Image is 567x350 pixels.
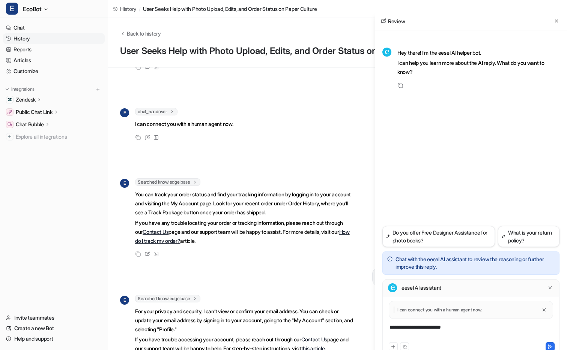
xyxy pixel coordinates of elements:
span: E [120,108,129,117]
a: Chat [3,22,105,33]
p: I can connect you with a human agent now. [135,120,233,129]
a: Articles [3,55,105,66]
img: Zendesk [8,97,12,102]
p: Public Chat Link [16,108,53,116]
a: Reports [3,44,105,55]
button: Integrations [3,85,37,93]
img: Chat Bubble [8,122,12,127]
p: If you have any trouble locating your order or tracking information, please reach out through our... [135,218,355,245]
span: E [120,179,129,188]
h2: Review [381,17,405,25]
span: chat_handover [135,108,177,115]
button: Back to history [120,30,161,37]
span: History [120,5,137,13]
span: EcoBot [23,4,42,14]
button: What is your return policy? [498,226,559,247]
span: Back to history [127,30,161,37]
h1: User Seeks Help with Photo Upload, Edits, and Order Status on Paper Culture [120,46,442,57]
a: Customize [3,66,105,76]
a: History [113,5,137,13]
p: Hey there! I’m the eesel AI helper bot. [397,48,559,57]
button: Do you offer Free Designer Assistance for photo books? [382,226,495,247]
p: You can track your order status and find your tracking information by logging in to your account ... [135,190,355,217]
span: User Seeks Help with Photo Upload, Edits, and Order Status on Paper Culture [143,5,317,13]
p: I can help you learn more about the AI reply. What do you want to know? [397,58,559,76]
p: eesel AI assistant [402,284,441,292]
span: E [120,296,129,305]
p: For your privacy and security, I can’t view or confirm your email address. You can check or updat... [135,307,355,334]
img: Public Chat Link [8,110,12,114]
span: Searched knowledge base [135,178,200,186]
span: Explore all integrations [16,131,102,143]
span: / [139,5,141,13]
p: Chat Bubble [16,121,44,128]
a: Contact Us [301,336,327,343]
img: explore all integrations [6,133,14,141]
a: Contact Us [143,229,168,235]
a: Explore all integrations [3,132,105,142]
a: Create a new Bot [3,323,105,334]
button: Close quote [540,306,548,314]
a: How do I track my order? [135,229,350,244]
p: Integrations [11,86,35,92]
span: Searched knowledge base [135,295,200,302]
img: menu_add.svg [95,87,101,92]
p: Zendesk [16,96,36,103]
p: I can connect you with a human agent now. [394,307,482,313]
a: History [3,33,105,44]
img: expand menu [5,87,10,92]
a: Invite teammates [3,313,105,323]
span: E [6,3,18,15]
a: Help and support [3,334,105,344]
p: Chat with the eesel AI assistant to review the reasoning or further improve this reply. [396,256,555,271]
